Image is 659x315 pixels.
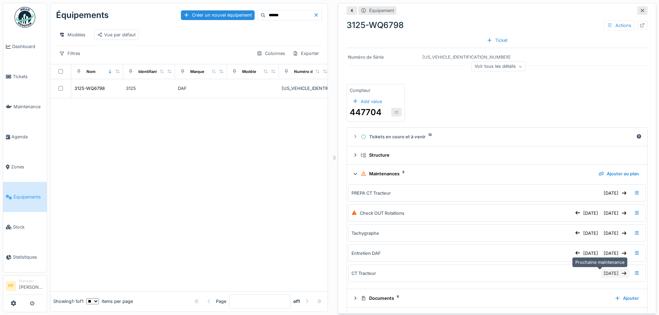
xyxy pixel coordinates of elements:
[56,30,89,40] div: Modèles
[422,54,511,61] div: [US_VEHICLE_IDENTIFICATION_NUMBER]
[181,10,255,20] div: Créer un nouvel équipement
[15,7,35,28] img: Badge_color-CXgf-gQk.svg
[3,92,47,122] a: Maintenance
[74,85,105,92] div: 3125-WQ6798
[56,48,83,58] div: Filtres
[254,48,288,58] div: Colonnes
[472,62,526,72] div: Voir tous les détails
[601,188,630,198] div: [DATE]
[484,36,510,45] div: Ticket
[6,278,44,295] a: PF Manager[PERSON_NAME]
[572,209,601,218] div: [DATE]
[350,97,385,106] div: Add value
[350,149,644,162] summary: Structure
[138,69,172,75] div: Identifiant interne
[369,7,394,14] div: Équipement
[604,20,634,30] div: Actions
[86,298,133,305] div: items per page
[361,152,639,158] div: Structure
[3,122,47,152] a: Agenda
[348,54,417,61] div: Numéro de Série
[350,292,644,305] summary: Documents6Ajouter
[350,167,644,180] summary: Maintenances5Ajouter au plan
[293,298,300,305] strong: of 1
[294,69,326,75] div: Numéro de Série
[572,249,601,258] div: [DATE]
[12,43,44,50] span: Dashboard
[612,294,642,303] div: Ajouter
[350,106,382,119] div: 447704
[290,48,322,58] div: Exporter
[601,249,630,258] div: [DATE]
[351,190,391,196] div: PREPA CT Tracteur
[13,194,44,200] span: Équipements
[3,242,47,272] a: Statistiques
[242,69,256,75] div: Modèle
[97,31,136,38] div: Vue par défaut
[3,212,47,242] a: Stock
[351,230,379,237] div: Tachygraphe
[178,85,224,92] div: DAF
[86,69,95,75] div: Nom
[361,170,593,177] div: Maintenances
[13,254,44,260] span: Statistiques
[572,257,628,267] div: Prochaine maintenance
[350,130,644,143] summary: Tickets en cours et à venir12
[347,19,648,31] div: 3125-WQ6798
[13,73,44,80] span: Tickets
[6,281,16,291] li: PF
[360,210,404,216] div: Check OUT Rotations
[19,278,44,284] div: Manager
[19,278,44,293] li: [PERSON_NAME]
[601,269,630,278] div: [DATE]
[53,298,83,305] div: Showing 1 - 1 of 1
[351,250,381,257] div: Entretien DAF
[216,298,226,305] div: Page
[126,85,172,92] div: 3125
[282,85,328,92] div: [US_VEHICLE_IDENTIFICATION_NUMBER]
[3,152,47,182] a: Zones
[601,229,630,238] div: [DATE]
[361,133,633,140] div: Tickets en cours et à venir
[572,229,601,238] div: [DATE]
[3,182,47,212] a: Équipements
[13,224,44,230] span: Stock
[11,164,44,170] span: Zones
[190,69,204,75] div: Marque
[596,169,642,178] div: Ajouter au plan
[351,270,376,277] div: CT Tracteur
[3,62,47,92] a: Tickets
[601,209,630,218] div: [DATE]
[56,6,109,24] div: Équipements
[361,295,609,302] div: Documents
[350,87,370,94] div: Compteur
[11,133,44,140] span: Agenda
[3,31,47,62] a: Dashboard
[13,103,44,110] span: Maintenance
